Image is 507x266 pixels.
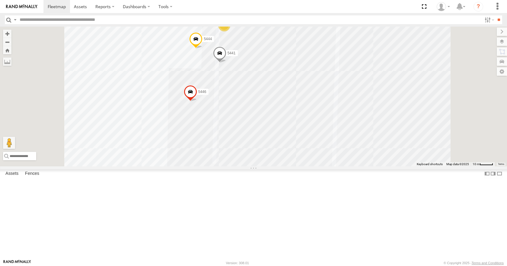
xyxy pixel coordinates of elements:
button: Zoom in [3,30,11,38]
label: Fences [22,170,42,178]
button: Map Scale: 10 m per 41 pixels [471,162,495,166]
label: Measure [3,57,11,66]
div: Version: 308.01 [226,261,249,265]
div: © Copyright 2025 - [444,261,504,265]
label: Search Filter Options [482,15,495,24]
label: Dock Summary Table to the Left [484,169,490,178]
button: Zoom out [3,38,11,46]
img: rand-logo.svg [6,5,37,9]
div: Todd Sigmon [435,2,452,11]
button: Keyboard shortcuts [417,162,443,166]
a: Visit our Website [3,260,31,266]
label: Search Query [13,15,18,24]
span: 5446 [198,90,206,94]
span: 5441 [228,51,236,55]
span: 10 m [473,162,480,166]
span: Map data ©2025 [446,162,469,166]
span: 5444 [204,37,212,41]
label: Dock Summary Table to the Right [490,169,496,178]
a: Terms and Conditions [472,261,504,265]
a: Terms (opens in new tab) [498,163,504,165]
i: ? [474,2,483,11]
label: Assets [2,170,21,178]
label: Hide Summary Table [496,169,502,178]
button: Drag Pegman onto the map to open Street View [3,137,15,149]
label: Map Settings [497,67,507,76]
button: Zoom Home [3,46,11,54]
